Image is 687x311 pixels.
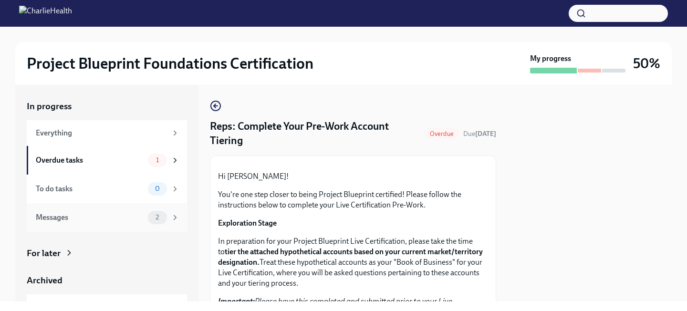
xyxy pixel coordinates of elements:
span: Due [463,130,496,138]
a: Everything [27,120,187,146]
div: Overdue tasks [36,155,144,166]
div: To do tasks [36,184,144,194]
span: 2 [150,214,165,221]
h3: 50% [633,55,660,72]
span: September 8th, 2025 12:00 [463,129,496,138]
strong: Exploration Stage [218,218,277,228]
a: In progress [27,100,187,113]
div: Messages [36,212,144,223]
span: Overdue [424,130,459,137]
p: Hi [PERSON_NAME]! [218,171,488,182]
a: Messages2 [27,203,187,232]
h2: Project Blueprint Foundations Certification [27,54,313,73]
a: For later [27,247,187,259]
strong: My progress [530,53,571,64]
p: You're one step closer to being Project Blueprint certified! Please follow the instructions below... [218,189,488,210]
div: For later [27,247,61,259]
a: Archived [27,274,187,287]
span: 0 [149,185,166,192]
a: Overdue tasks1 [27,146,187,175]
div: Everything [36,128,167,138]
span: 1 [150,156,165,164]
a: To do tasks0 [27,175,187,203]
strong: tier the attached hypothetical accounts based on your current market/territory designation. [218,247,483,267]
h4: Reps: Complete Your Pre-Work Account Tiering [210,119,420,148]
p: In preparation for your Project Blueprint Live Certification, please take the time to Treat these... [218,236,488,289]
strong: [DATE] [475,130,496,138]
img: CharlieHealth [19,6,72,21]
strong: Important: [218,297,255,306]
